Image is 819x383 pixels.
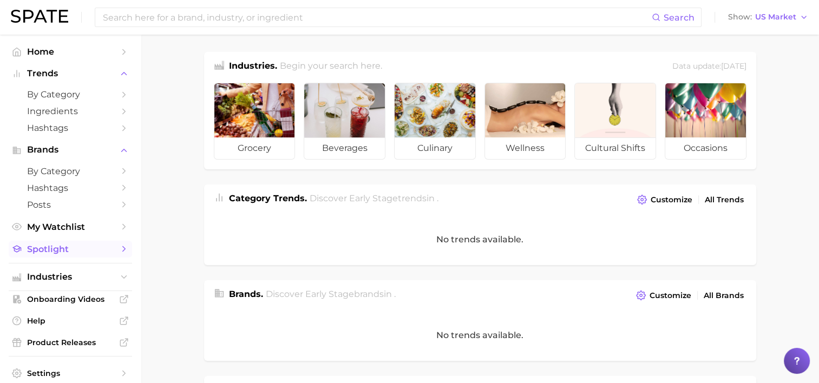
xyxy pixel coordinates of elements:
[705,195,744,204] span: All Trends
[574,83,656,160] a: cultural shifts
[27,368,114,378] span: Settings
[9,86,132,103] a: by Category
[702,193,746,207] a: All Trends
[214,83,296,160] a: grocery
[27,272,114,282] span: Industries
[27,338,114,347] span: Product Releases
[27,294,114,304] span: Onboarding Videos
[725,10,811,24] button: ShowUS Market
[9,196,132,213] a: Posts
[27,200,114,210] span: Posts
[280,60,382,74] h2: Begin your search here.
[395,137,475,159] span: culinary
[484,83,566,160] a: wellness
[27,222,114,232] span: My Watchlist
[665,83,746,160] a: occasions
[204,309,756,361] div: No trends available.
[27,123,114,133] span: Hashtags
[27,89,114,100] span: by Category
[229,60,277,74] h1: Industries.
[9,65,132,82] button: Trends
[304,137,385,159] span: beverages
[9,219,132,235] a: My Watchlist
[664,12,694,23] span: Search
[9,365,132,381] a: Settings
[11,10,68,23] img: SPATE
[304,83,385,160] a: beverages
[27,166,114,176] span: by Category
[633,288,693,303] button: Customize
[9,269,132,285] button: Industries
[27,316,114,326] span: Help
[665,137,746,159] span: occasions
[672,60,746,74] div: Data update: [DATE]
[27,47,114,57] span: Home
[394,83,476,160] a: culinary
[214,137,295,159] span: grocery
[575,137,656,159] span: cultural shifts
[27,244,114,254] span: Spotlight
[229,193,307,203] span: Category Trends .
[9,120,132,136] a: Hashtags
[27,145,114,155] span: Brands
[704,291,744,300] span: All Brands
[9,142,132,158] button: Brands
[102,8,652,27] input: Search here for a brand, industry, or ingredient
[755,14,796,20] span: US Market
[9,43,132,60] a: Home
[310,193,438,203] span: Discover Early Stage trends in .
[27,69,114,78] span: Trends
[266,289,396,299] span: Discover Early Stage brands in .
[27,106,114,116] span: Ingredients
[728,14,752,20] span: Show
[204,214,756,265] div: No trends available.
[9,241,132,257] a: Spotlight
[650,291,691,300] span: Customize
[651,195,692,204] span: Customize
[9,163,132,180] a: by Category
[27,183,114,193] span: Hashtags
[9,103,132,120] a: Ingredients
[229,289,263,299] span: Brands .
[9,313,132,329] a: Help
[9,180,132,196] a: Hashtags
[485,137,566,159] span: wellness
[9,334,132,351] a: Product Releases
[634,192,694,207] button: Customize
[701,288,746,303] a: All Brands
[9,291,132,307] a: Onboarding Videos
